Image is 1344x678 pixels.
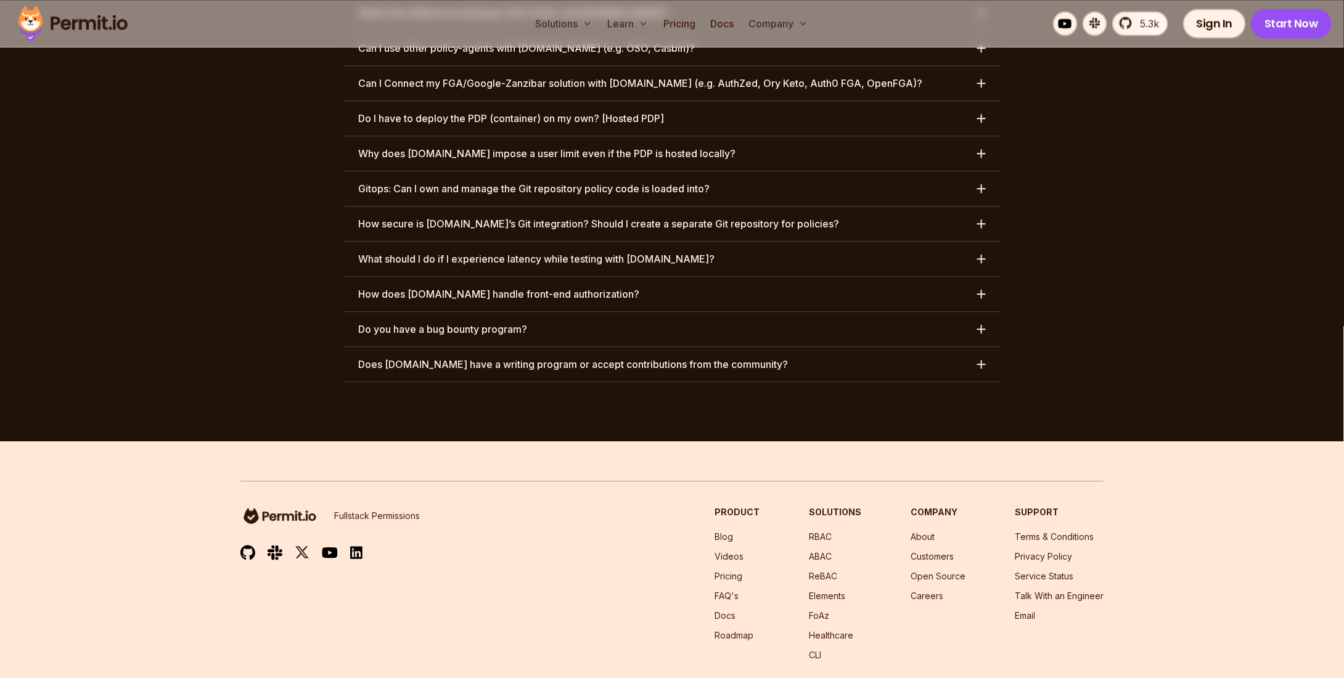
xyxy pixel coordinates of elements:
img: linkedin [350,545,363,560]
h3: How does [DOMAIN_NAME] handle front-end authorization? [359,287,640,301]
a: Open Source [911,571,965,581]
h3: Gitops: Can I own and manage the Git repository policy code is loaded into? [359,181,710,196]
a: Customers [911,551,954,562]
h3: Can I Connect my FGA/Google-Zanzibar solution with [DOMAIN_NAME] (e.g. AuthZed, Ory Keto, Auth0 F... [359,76,923,91]
a: Elements [809,590,845,601]
button: How does [DOMAIN_NAME] handle front-end authorization? [344,277,1001,311]
h3: Why does [DOMAIN_NAME] impose a user limit even if the PDP is hosted locally? [359,146,736,161]
a: Healthcare [809,630,853,640]
img: twitter [295,545,309,560]
a: Pricing [715,571,742,581]
img: github [240,545,255,560]
h3: Product [715,506,760,518]
a: Blog [715,531,733,542]
h3: Does [DOMAIN_NAME] have a writing program or accept contributions from the community? [359,357,789,372]
button: What should I do if I experience latency while testing with [DOMAIN_NAME]? [344,242,1001,276]
a: FoAz [809,610,829,621]
h3: What should I do if I experience latency while testing with [DOMAIN_NAME]? [359,251,715,266]
button: Learn [602,11,654,36]
button: Do you have a bug bounty program? [344,312,1001,346]
a: Careers [911,590,943,601]
h3: Support [1015,506,1104,518]
a: Roadmap [715,630,753,640]
a: About [911,531,935,542]
button: How secure is [DOMAIN_NAME]’s Git integration? Should I create a separate Git repository for poli... [344,206,1001,241]
a: ABAC [809,551,832,562]
a: RBAC [809,531,832,542]
h3: How secure is [DOMAIN_NAME]’s Git integration? Should I create a separate Git repository for poli... [359,216,840,231]
button: Do I have to deploy the PDP (container) on my own? [Hosted PDP] [344,101,1001,136]
button: Why does [DOMAIN_NAME] impose a user limit even if the PDP is hosted locally? [344,136,1001,171]
h3: Can I use other policy-agents with [DOMAIN_NAME] (e.g. OSO, Casbin)? [359,41,695,55]
p: Fullstack Permissions [334,510,420,522]
a: CLI [809,650,821,660]
a: Service Status [1015,571,1073,581]
a: Pricing [658,11,700,36]
a: ReBAC [809,571,837,581]
a: Videos [715,551,744,562]
img: slack [268,544,282,561]
img: youtube [322,545,338,560]
button: Can I use other policy-agents with [DOMAIN_NAME] (e.g. OSO, Casbin)? [344,31,1001,65]
a: Email [1015,610,1035,621]
img: logo [240,506,319,526]
a: Privacy Policy [1015,551,1072,562]
h3: Do you have a bug bounty program? [359,322,528,337]
h3: Solutions [809,506,861,518]
button: Does [DOMAIN_NAME] have a writing program or accept contributions from the community? [344,347,1001,382]
a: Start Now [1251,9,1332,38]
button: Gitops: Can I own and manage the Git repository policy code is loaded into? [344,171,1001,206]
h3: Company [911,506,965,518]
a: Sign In [1183,9,1247,38]
a: Terms & Conditions [1015,531,1094,542]
a: Docs [705,11,739,36]
button: Solutions [530,11,597,36]
button: Can I Connect my FGA/Google-Zanzibar solution with [DOMAIN_NAME] (e.g. AuthZed, Ory Keto, Auth0 F... [344,66,1001,100]
img: Permit logo [12,2,133,44]
a: 5.3k [1112,11,1168,36]
a: FAQ's [715,590,739,601]
h3: Do I have to deploy the PDP (container) on my own? [Hosted PDP] [359,111,665,126]
span: 5.3k [1133,16,1160,31]
a: Talk With an Engineer [1015,590,1104,601]
button: Company [744,11,813,36]
a: Docs [715,610,736,621]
